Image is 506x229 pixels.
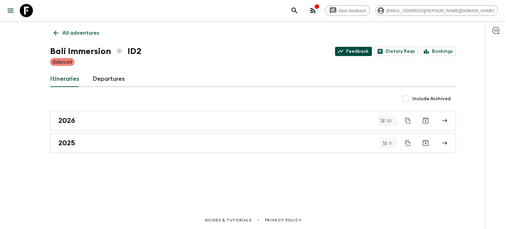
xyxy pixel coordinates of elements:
[4,4,17,17] button: menu
[421,47,456,56] a: Bookings
[205,216,252,224] a: Guides & Tutorials
[402,137,414,149] button: Duplicate
[419,114,432,127] button: Archive
[325,5,370,16] a: Give feedback
[335,47,372,56] a: Feedback
[93,71,125,87] a: Departures
[402,115,414,127] button: Duplicate
[53,59,72,65] p: Balanced
[419,136,432,150] button: Archive
[383,119,395,123] span: 20
[58,139,75,147] h2: 2025
[58,116,75,125] h2: 2026
[385,141,395,145] span: 9
[412,96,451,102] span: Include Archived
[62,29,99,37] p: All adventures
[335,8,370,13] span: Give feedback
[50,26,103,40] a: All adventures
[50,45,141,58] h1: Bali Immersion ID2
[265,216,301,224] a: Privacy Policy
[50,111,456,130] a: 2026
[50,133,456,153] a: 2025
[50,71,79,87] a: Itineraries
[288,4,301,17] button: search adventures
[375,5,498,16] div: [EMAIL_ADDRESS][PERSON_NAME][DOMAIN_NAME]
[383,8,498,13] span: [EMAIL_ADDRESS][PERSON_NAME][DOMAIN_NAME]
[375,47,418,56] a: Dietary Reqs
